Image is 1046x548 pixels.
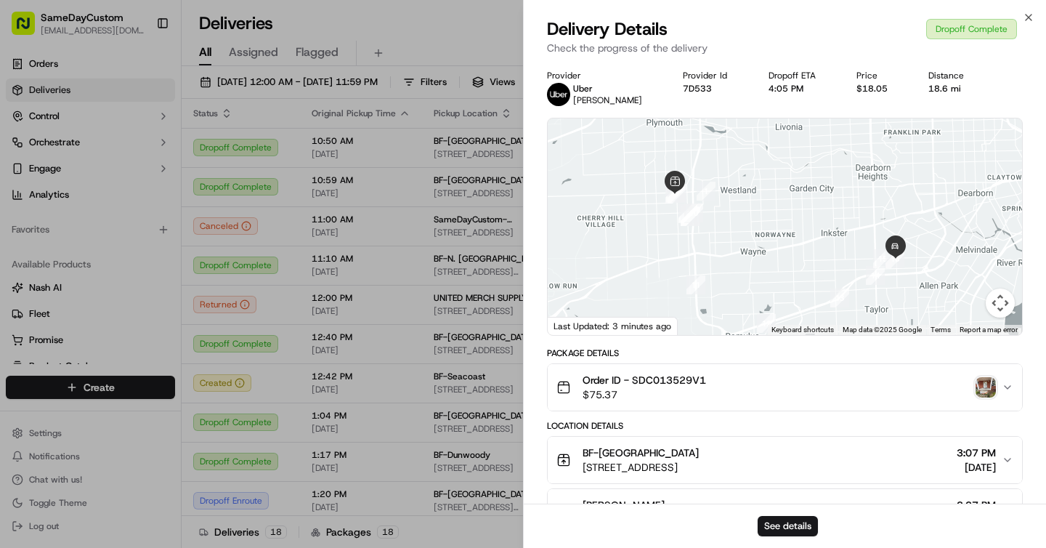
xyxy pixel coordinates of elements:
[551,316,599,335] img: Google
[683,83,712,94] button: 7D533
[583,498,665,512] span: [PERSON_NAME]
[686,275,705,294] div: 11
[683,70,745,81] div: Provider Id
[678,204,697,223] div: 6
[697,182,715,201] div: 1
[843,326,922,334] span: Map data ©2025 Google
[547,70,660,81] div: Provider
[769,70,833,81] div: Dropoff ETA
[551,316,599,335] a: Open this area in Google Maps (opens a new window)
[866,266,885,285] div: 14
[856,70,905,81] div: Price
[548,317,678,335] div: Last Updated: 3 minutes ago
[573,83,642,94] p: Uber
[769,83,833,94] div: 4:05 PM
[960,326,1018,334] a: Report a map error
[547,420,1023,432] div: Location Details
[684,204,703,222] div: 10
[583,460,699,475] span: [STREET_ADDRESS]
[928,83,981,94] div: 18.6 mi
[757,314,776,333] div: 12
[771,325,834,335] button: Keyboard shortcuts
[856,83,905,94] div: $18.05
[547,17,668,41] span: Delivery Details
[976,377,996,398] img: photo_proof_of_delivery image
[573,94,642,106] span: [PERSON_NAME]
[678,204,697,222] div: 2
[830,289,849,307] div: 13
[583,446,699,460] span: BF-[GEOGRAPHIC_DATA]
[931,326,951,334] a: Terms (opens in new tab)
[885,249,904,268] div: 16
[583,373,706,387] span: Order ID - SDC013529V1
[548,364,1022,411] button: Order ID - SDC013529V1$75.37photo_proof_of_delivery image
[548,437,1022,483] button: BF-[GEOGRAPHIC_DATA][STREET_ADDRESS]3:07 PM[DATE]
[957,460,996,475] span: [DATE]
[548,489,1022,536] button: [PERSON_NAME]3:37 PM
[547,41,1023,55] p: Check the progress of the delivery
[957,498,996,512] span: 3:37 PM
[758,516,818,536] button: See details
[547,347,1023,359] div: Package Details
[583,387,706,402] span: $75.37
[873,249,892,268] div: 15
[928,70,981,81] div: Distance
[547,83,570,106] img: uber-new-logo.jpeg
[986,289,1015,318] button: Map camera controls
[957,446,996,460] span: 3:07 PM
